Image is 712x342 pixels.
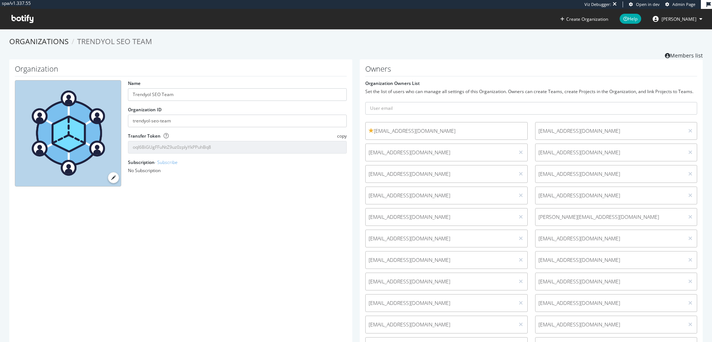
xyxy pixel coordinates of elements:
[665,50,703,59] a: Members list
[369,235,511,242] span: [EMAIL_ADDRESS][DOMAIN_NAME]
[128,80,141,86] label: Name
[538,256,681,264] span: [EMAIL_ADDRESS][DOMAIN_NAME]
[538,278,681,285] span: [EMAIL_ADDRESS][DOMAIN_NAME]
[155,159,178,165] a: - Subscribe
[538,192,681,199] span: [EMAIL_ADDRESS][DOMAIN_NAME]
[369,321,511,328] span: [EMAIL_ADDRESS][DOMAIN_NAME]
[9,36,69,46] a: Organizations
[636,1,660,7] span: Open in dev
[538,149,681,156] span: [EMAIL_ADDRESS][DOMAIN_NAME]
[647,13,708,25] button: [PERSON_NAME]
[662,16,696,22] span: Nathalie Geoffrin
[365,65,697,76] h1: Owners
[620,14,641,24] span: Help
[560,16,609,23] button: Create Organization
[365,80,420,86] label: Organization Owners List
[538,299,681,307] span: [EMAIL_ADDRESS][DOMAIN_NAME]
[369,192,511,199] span: [EMAIL_ADDRESS][DOMAIN_NAME]
[15,65,347,76] h1: Organization
[369,127,524,135] span: [EMAIL_ADDRESS][DOMAIN_NAME]
[538,213,681,221] span: [PERSON_NAME][EMAIL_ADDRESS][DOMAIN_NAME]
[369,213,511,221] span: [EMAIL_ADDRESS][DOMAIN_NAME]
[128,159,178,165] label: Subscription
[665,1,695,7] a: Admin Page
[365,88,697,95] div: Set the list of users who can manage all settings of this Organization. Owners can create Teams, ...
[369,256,511,264] span: [EMAIL_ADDRESS][DOMAIN_NAME]
[128,88,347,101] input: name
[538,321,681,328] span: [EMAIL_ADDRESS][DOMAIN_NAME]
[369,170,511,178] span: [EMAIL_ADDRESS][DOMAIN_NAME]
[337,133,347,139] span: copy
[584,1,611,7] div: Viz Debugger:
[538,170,681,178] span: [EMAIL_ADDRESS][DOMAIN_NAME]
[128,106,162,113] label: Organization ID
[672,1,695,7] span: Admin Page
[538,127,681,135] span: [EMAIL_ADDRESS][DOMAIN_NAME]
[365,102,697,115] input: User email
[369,299,511,307] span: [EMAIL_ADDRESS][DOMAIN_NAME]
[128,133,161,139] label: Transfer Token
[128,115,347,127] input: Organization ID
[369,149,511,156] span: [EMAIL_ADDRESS][DOMAIN_NAME]
[9,36,703,47] ol: breadcrumbs
[538,235,681,242] span: [EMAIL_ADDRESS][DOMAIN_NAME]
[369,278,511,285] span: [EMAIL_ADDRESS][DOMAIN_NAME]
[128,167,347,174] div: No Subscription
[77,36,152,46] span: Trendyol SEO Team
[629,1,660,7] a: Open in dev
